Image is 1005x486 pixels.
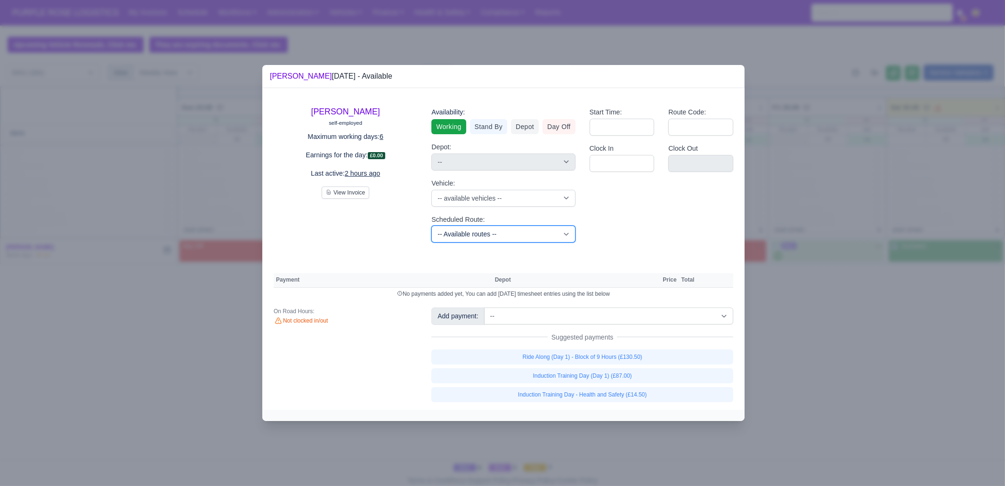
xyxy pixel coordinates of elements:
a: Day Off [543,119,575,134]
a: Working [431,119,466,134]
div: Availability: [431,107,575,118]
a: Depot [511,119,539,134]
div: [DATE] - Available [270,71,392,82]
span: Suggested payments [548,332,617,342]
a: Ride Along (Day 1) - Block of 9 Hours (£130.50) [431,349,733,364]
iframe: Chat Widget [958,441,1005,486]
th: Depot [493,273,653,287]
label: Scheduled Route: [431,214,485,225]
label: Route Code: [668,107,706,118]
div: Not clocked in/out [274,317,417,325]
span: £0.00 [368,152,386,159]
div: Add payment: [431,308,484,324]
label: Start Time: [590,107,622,118]
u: 6 [380,133,383,140]
a: Induction Training Day - Health and Safety (£14.50) [431,387,733,402]
label: Depot: [431,142,451,153]
a: [PERSON_NAME] [270,72,332,80]
label: Vehicle: [431,178,455,189]
th: Total [679,273,697,287]
label: Clock Out [668,143,698,154]
p: Last active: [274,168,417,179]
a: Stand By [470,119,507,134]
label: Clock In [590,143,614,154]
u: 2 hours ago [345,170,380,177]
a: Induction Training Day (Day 1) (£87.00) [431,368,733,383]
td: No payments added yet, You can add [DATE] timesheet entries using the list below [274,287,733,300]
a: [PERSON_NAME] [311,107,380,116]
p: Maximum working days: [274,131,417,142]
button: View Invoice [322,186,369,199]
div: On Road Hours: [274,308,417,315]
th: Payment [274,273,493,287]
small: self-employed [329,120,362,126]
th: Price [660,273,679,287]
p: Earnings for the day: [274,150,417,161]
